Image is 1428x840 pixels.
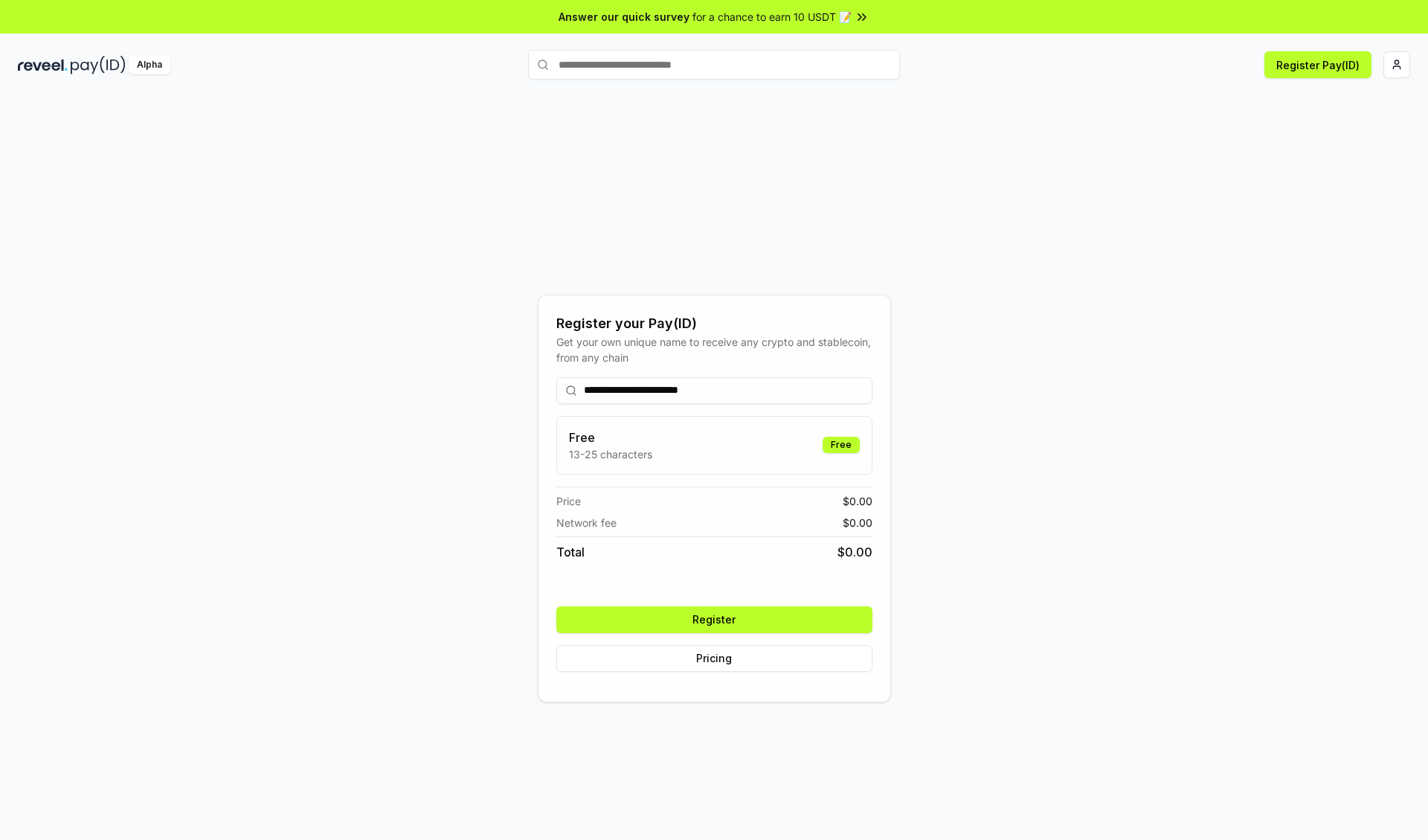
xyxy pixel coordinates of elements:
[569,429,652,446] h3: Free
[843,515,872,530] span: $ 0.00
[556,313,872,334] div: Register your Pay(ID)
[71,56,126,74] img: pay_id
[556,493,581,509] span: Price
[823,437,860,453] div: Free
[569,446,652,462] p: 13-25 characters
[556,606,872,633] button: Register
[692,9,852,25] span: for a chance to earn 10 USDT 📝
[556,515,617,530] span: Network fee
[18,56,68,74] img: reveel_dark
[837,543,872,561] span: $ 0.00
[556,543,585,561] span: Total
[843,493,872,509] span: $ 0.00
[556,334,872,365] div: Get your own unique name to receive any crypto and stablecoin, from any chain
[129,56,170,74] div: Alpha
[556,645,872,672] button: Pricing
[559,9,689,25] span: Answer our quick survey
[1264,51,1371,78] button: Register Pay(ID)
